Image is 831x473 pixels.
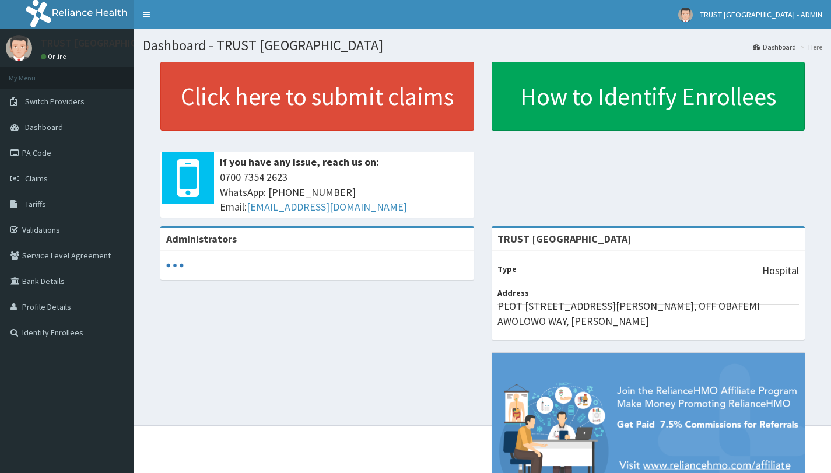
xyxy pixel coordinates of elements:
[497,264,517,274] b: Type
[25,199,46,209] span: Tariffs
[492,62,805,131] a: How to Identify Enrollees
[41,52,69,61] a: Online
[700,9,822,20] span: TRUST [GEOGRAPHIC_DATA] - ADMIN
[497,299,800,328] p: PLOT [STREET_ADDRESS][PERSON_NAME], OFF OBAFEMI AWOLOWO WAY, [PERSON_NAME]
[497,232,632,246] strong: TRUST [GEOGRAPHIC_DATA]
[797,42,822,52] li: Here
[166,232,237,246] b: Administrators
[6,35,32,61] img: User Image
[160,62,474,131] a: Click here to submit claims
[143,38,822,53] h1: Dashboard - TRUST [GEOGRAPHIC_DATA]
[497,288,529,298] b: Address
[25,122,63,132] span: Dashboard
[25,173,48,184] span: Claims
[247,200,407,213] a: [EMAIL_ADDRESS][DOMAIN_NAME]
[678,8,693,22] img: User Image
[220,155,379,169] b: If you have any issue, reach us on:
[41,38,208,48] p: TRUST [GEOGRAPHIC_DATA] - ADMIN
[220,170,468,215] span: 0700 7354 2623 WhatsApp: [PHONE_NUMBER] Email:
[762,263,799,278] p: Hospital
[166,257,184,274] svg: audio-loading
[753,42,796,52] a: Dashboard
[25,96,85,107] span: Switch Providers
